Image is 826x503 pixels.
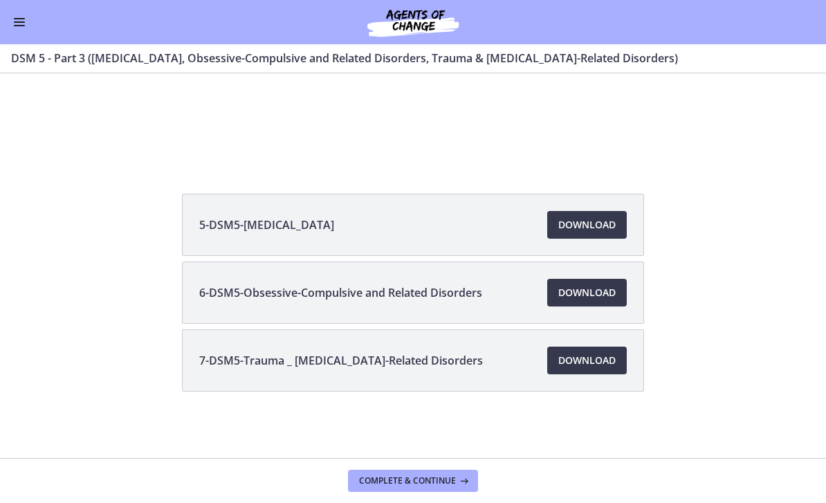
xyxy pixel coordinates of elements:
img: Agents of Change [330,6,496,39]
span: Download [558,352,616,369]
span: 5-DSM5-[MEDICAL_DATA] [199,217,334,233]
span: 7-DSM5-Trauma _ [MEDICAL_DATA]-Related Disorders [199,352,483,369]
span: Tap for sound [556,14,651,28]
a: Download [547,347,627,374]
span: Download [558,217,616,233]
span: Complete & continue [359,475,456,486]
button: Complete & continue [348,470,478,492]
a: Download [547,279,627,307]
button: Tap for sound [555,8,675,34]
button: Enable menu [11,14,28,30]
span: 6-DSM5-Obsessive-Compulsive and Related Disorders [199,284,482,301]
h3: DSM 5 - Part 3 ([MEDICAL_DATA], Obsessive-Compulsive and Related Disorders, Trauma & [MEDICAL_DAT... [11,50,798,66]
a: Download [547,211,627,239]
span: Download [558,284,616,301]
